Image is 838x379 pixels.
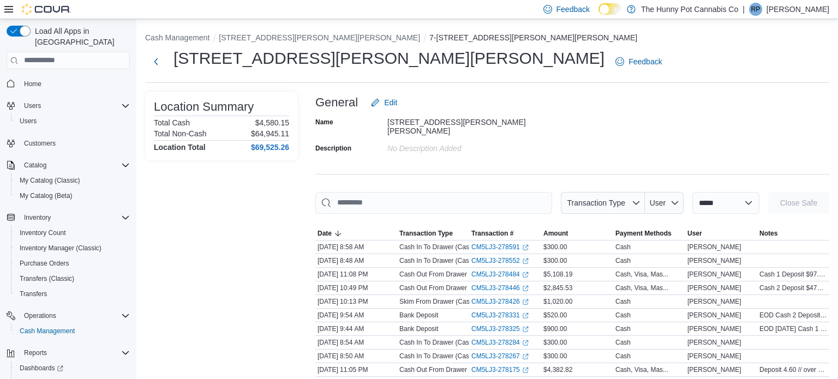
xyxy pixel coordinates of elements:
p: The Hunny Pot Cannabis Co [641,3,738,16]
button: Inventory [2,210,134,225]
span: Home [20,77,130,91]
button: Transfers [11,286,134,302]
a: CM5LJ3-278446External link [471,284,529,292]
button: Date [315,227,397,240]
span: Load All Apps in [GEOGRAPHIC_DATA] [31,26,130,47]
p: $4,580.15 [255,118,289,127]
span: [PERSON_NAME] [687,352,741,360]
svg: External link [522,272,529,278]
svg: External link [522,285,529,292]
div: [DATE] 9:44 AM [315,322,397,335]
svg: External link [522,312,529,319]
button: Close Safe [768,192,829,214]
p: Cash Out From Drawer (Cash 1) [399,365,494,374]
a: CM5LJ3-278591External link [471,243,529,251]
a: Customers [20,137,60,150]
span: $5,108.19 [543,270,572,279]
span: Inventory Manager (Classic) [20,244,101,252]
button: Home [2,76,134,92]
span: [PERSON_NAME] [687,338,741,347]
button: 7-[STREET_ADDRESS][PERSON_NAME][PERSON_NAME] [429,33,637,42]
label: Description [315,144,351,153]
p: Cash In To Drawer (Cash 1) [399,352,481,360]
button: Catalog [2,158,134,173]
a: My Catalog (Beta) [15,189,77,202]
svg: External link [522,353,529,360]
button: Cash Management [11,323,134,339]
svg: External link [522,340,529,346]
a: CM5LJ3-278552External link [471,256,529,265]
div: Cash [615,243,631,251]
svg: External link [522,326,529,333]
span: Customers [20,136,130,150]
button: Users [11,113,134,129]
h6: Total Non-Cash [154,129,207,138]
span: Transaction Type [399,229,453,238]
span: Cash 1 Deposit $97.05 (+0.59) [759,270,827,279]
button: Notes [757,227,829,240]
span: Operations [24,311,56,320]
button: Inventory Manager (Classic) [11,240,134,256]
h6: Total Cash [154,118,190,127]
span: $520.00 [543,311,567,320]
a: CM5LJ3-278284External link [471,338,529,347]
span: Reports [20,346,130,359]
button: Transaction Type [561,192,645,214]
span: [PERSON_NAME] [687,324,741,333]
svg: External link [522,299,529,305]
span: $1,020.00 [543,297,572,306]
span: [PERSON_NAME] [687,297,741,306]
button: [STREET_ADDRESS][PERSON_NAME][PERSON_NAME] [219,33,420,42]
span: Inventory Count [15,226,130,239]
span: Dashboards [15,362,130,375]
span: $300.00 [543,243,567,251]
span: Home [24,80,41,88]
span: Dashboards [20,364,63,372]
a: Feedback [611,51,666,73]
span: $300.00 [543,352,567,360]
div: [DATE] 8:58 AM [315,240,397,254]
span: Transaction # [471,229,513,238]
button: Inventory Count [11,225,134,240]
span: Transfers [20,290,47,298]
span: Catalog [24,161,46,170]
span: Cash 2 Deposit $478.75 (-0.25) [759,284,827,292]
h1: [STREET_ADDRESS][PERSON_NAME][PERSON_NAME] [173,47,604,69]
a: CM5LJ3-278325External link [471,324,529,333]
div: [DATE] 10:13 PM [315,295,397,308]
div: [DATE] 8:50 AM [315,350,397,363]
p: $64,945.11 [251,129,289,138]
span: Deposit 4.60 // over 0.22 [759,365,827,374]
button: My Catalog (Beta) [11,188,134,203]
a: Cash Management [15,324,79,338]
span: User [687,229,702,238]
div: Cash [615,297,631,306]
div: [STREET_ADDRESS][PERSON_NAME][PERSON_NAME] [387,113,534,135]
h4: $69,525.26 [251,143,289,152]
span: Transfers [15,287,130,300]
label: Name [315,118,333,127]
span: Inventory Manager (Classic) [15,242,130,255]
div: [DATE] 8:48 AM [315,254,397,267]
div: [DATE] 10:49 PM [315,281,397,294]
button: Operations [20,309,61,322]
button: Inventory [20,211,55,224]
span: User [650,198,666,207]
span: Users [20,99,130,112]
span: Catalog [20,159,130,172]
span: [PERSON_NAME] [687,256,741,265]
button: User [645,192,684,214]
button: Catalog [20,159,51,172]
p: Cash In To Drawer (Cash 1) [399,256,481,265]
span: $300.00 [543,338,567,347]
span: My Catalog (Classic) [15,174,130,187]
a: My Catalog (Classic) [15,174,85,187]
span: Users [20,117,37,125]
span: Inventory [20,211,130,224]
span: Amount [543,229,568,238]
p: Skim From Drawer (Cash 1) [399,297,481,306]
a: Users [15,115,41,128]
h4: Location Total [154,143,206,152]
div: Cash, Visa, Mas... [615,365,668,374]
